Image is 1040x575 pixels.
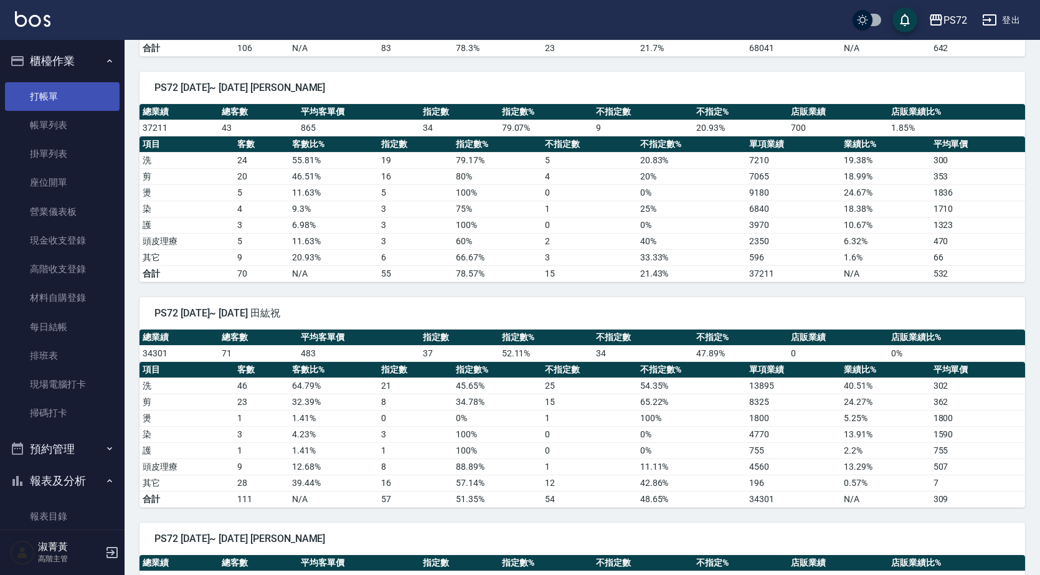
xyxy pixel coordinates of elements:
td: 1.41 % [289,442,378,459]
td: 0.57 % [841,475,930,491]
td: 0 % [888,345,1025,361]
td: 40.51 % [841,378,930,394]
td: 24.67 % [841,184,930,201]
td: 13895 [746,378,841,394]
td: 8 [378,394,453,410]
td: 1323 [930,217,1025,233]
td: 309 [930,491,1025,507]
td: 1 [234,442,289,459]
td: 合計 [139,265,234,282]
th: 不指定數 [593,555,693,571]
a: 報表目錄 [5,502,120,531]
td: 88.89 % [453,459,542,475]
td: 3 [378,426,453,442]
a: 每日結帳 [5,313,120,341]
td: 596 [746,249,841,265]
td: N/A [841,265,930,282]
td: 16 [378,475,453,491]
th: 指定數 [420,555,499,571]
td: 4 [542,168,636,184]
td: 79.17 % [453,152,542,168]
td: 19 [378,152,453,168]
td: 20 [234,168,289,184]
td: 0 % [637,184,746,201]
td: 3 [378,201,453,217]
td: 其它 [139,249,234,265]
td: 100 % [453,184,542,201]
td: 353 [930,168,1025,184]
td: 0 [542,184,636,201]
th: 平均單價 [930,136,1025,153]
td: 25 [542,378,636,394]
table: a dense table [139,136,1025,282]
td: 70 [234,265,289,282]
td: 0 [788,345,888,361]
th: 總客數 [219,104,298,120]
th: 客數比% [289,136,378,153]
td: 13.91 % [841,426,930,442]
td: 1800 [746,410,841,426]
span: PS72 [DATE]~ [DATE] [PERSON_NAME] [154,82,1010,94]
td: 37 [420,345,499,361]
td: 1836 [930,184,1025,201]
a: 高階收支登錄 [5,255,120,283]
td: 4.23 % [289,426,378,442]
td: 100 % [637,410,746,426]
table: a dense table [139,104,1025,136]
td: 57 [378,491,453,507]
img: Person [10,540,35,565]
td: 43 [219,120,298,136]
td: 507 [930,459,1025,475]
th: 店販業績比% [888,104,1025,120]
td: 8325 [746,394,841,410]
td: 5 [378,184,453,201]
td: 100 % [453,217,542,233]
td: 15 [542,265,636,282]
td: 3 [234,426,289,442]
td: 47.89 % [693,345,787,361]
td: 32.39 % [289,394,378,410]
td: 34301 [139,345,219,361]
td: 染 [139,201,234,217]
th: 總業績 [139,104,219,120]
td: 剪 [139,394,234,410]
td: 16 [378,168,453,184]
th: 平均客單價 [298,330,419,346]
td: 1710 [930,201,1025,217]
button: 報表及分析 [5,465,120,497]
th: 店販業績 [788,104,888,120]
td: 11.63 % [289,184,378,201]
div: PS72 [943,12,967,28]
td: 頭皮理療 [139,459,234,475]
td: 護 [139,442,234,459]
th: 指定數% [453,362,542,378]
td: 532 [930,265,1025,282]
td: 483 [298,345,419,361]
td: 642 [930,40,1025,56]
td: 64.79 % [289,378,378,394]
th: 業績比% [841,136,930,153]
td: 10.67 % [841,217,930,233]
td: 9 [234,459,289,475]
td: 3 [234,217,289,233]
button: PS72 [924,7,972,33]
span: PS72 [DATE]~ [DATE] [PERSON_NAME] [154,533,1010,545]
th: 不指定% [693,330,787,346]
td: 合計 [139,40,234,56]
th: 總客數 [219,330,298,346]
td: 1 [378,442,453,459]
h5: 淑菁黃 [38,541,102,553]
td: 0 % [637,442,746,459]
td: 4 [234,201,289,217]
td: 5 [542,152,636,168]
th: 店販業績 [788,555,888,571]
th: 指定數% [499,104,593,120]
img: Logo [15,11,50,27]
td: 51.35% [453,491,542,507]
td: 6.98 % [289,217,378,233]
td: 1 [542,201,636,217]
button: 預約管理 [5,433,120,465]
td: 18.99 % [841,168,930,184]
td: 其它 [139,475,234,491]
td: 21.7% [637,40,746,56]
